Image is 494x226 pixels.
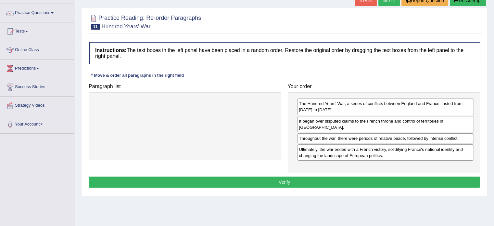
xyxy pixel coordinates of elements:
[0,22,74,39] a: Tests
[89,42,480,64] h4: The text boxes in the left panel have been placed in a random order. Restore the original order b...
[95,47,127,53] b: Instructions:
[297,133,474,143] div: Throughout the war, there were periods of relative peace, followed by intense conflict.
[0,4,74,20] a: Practice Questions
[0,41,74,57] a: Online Class
[91,24,100,30] span: 11
[297,99,474,115] div: The Hundred Years' War, a series of conflicts between England and France, lasted from [DATE] to [...
[0,97,74,113] a: Strategy Videos
[0,60,74,76] a: Predictions
[89,13,201,30] h2: Practice Reading: Re-order Paragraphs
[89,84,281,89] h4: Paragraph list
[0,78,74,94] a: Success Stories
[101,23,150,30] small: Hundred Years' War
[0,115,74,131] a: Your Account
[297,144,474,161] div: Ultimately, the war ended with a French victory, solidifying France's national identity and chang...
[288,84,480,89] h4: Your order
[297,116,474,132] div: It began over disputed claims to the French throne and control of territories in [GEOGRAPHIC_DATA].
[89,177,480,188] button: Verify
[89,72,186,78] div: * Move & order all paragraphs in the right field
